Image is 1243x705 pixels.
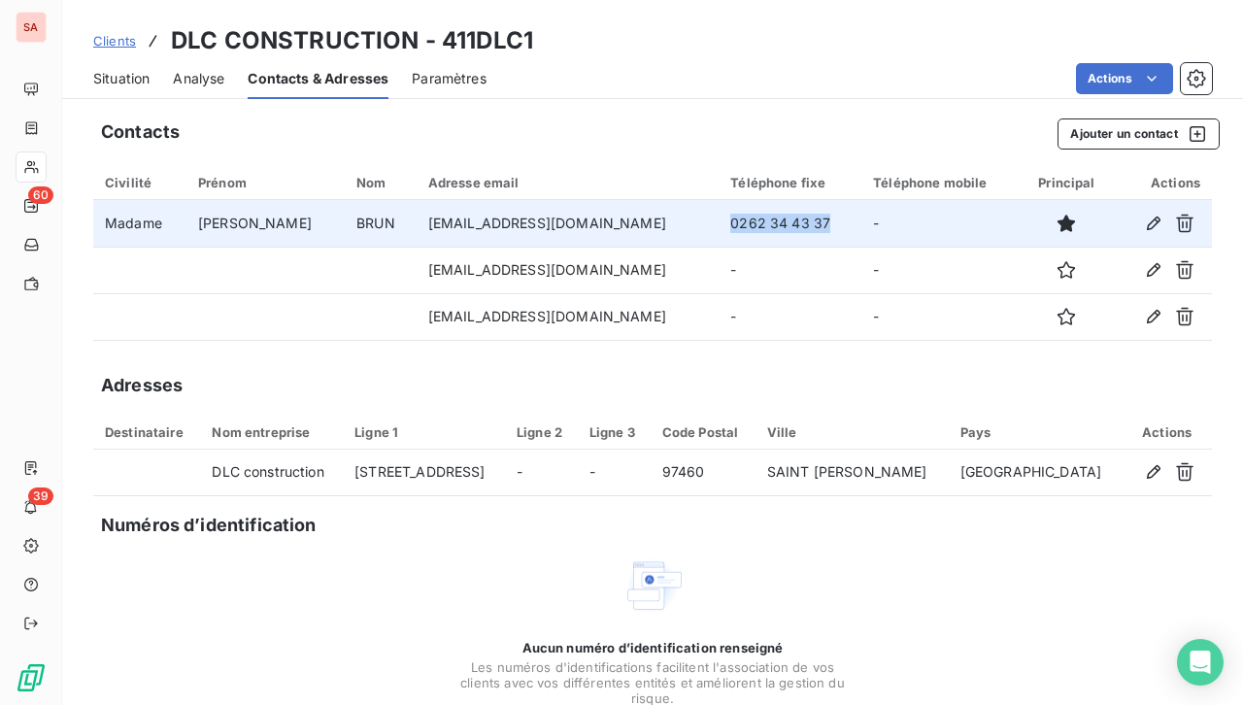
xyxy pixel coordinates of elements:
[873,175,1009,190] div: Téléphone mobile
[412,69,487,88] span: Paramètres
[101,372,183,399] h5: Adresses
[428,175,708,190] div: Adresse email
[505,450,578,496] td: -
[171,23,533,58] h3: DLC CONSTRUCTION - 411DLC1
[861,293,1021,340] td: -
[960,424,1111,440] div: Pays
[28,186,53,204] span: 60
[186,200,345,247] td: [PERSON_NAME]
[730,175,850,190] div: Téléphone fixe
[861,247,1021,293] td: -
[101,512,317,539] h5: Numéros d’identification
[1133,424,1200,440] div: Actions
[417,293,720,340] td: [EMAIL_ADDRESS][DOMAIN_NAME]
[93,69,150,88] span: Situation
[198,175,333,190] div: Prénom
[417,200,720,247] td: [EMAIL_ADDRESS][DOMAIN_NAME]
[105,175,175,190] div: Civilité
[949,450,1123,496] td: [GEOGRAPHIC_DATA]
[1125,175,1200,190] div: Actions
[756,450,949,496] td: SAINT [PERSON_NAME]
[105,424,188,440] div: Destinataire
[93,31,136,50] a: Clients
[719,293,861,340] td: -
[767,424,937,440] div: Ville
[517,424,566,440] div: Ligne 2
[1058,118,1220,150] button: Ajouter un contact
[93,33,136,49] span: Clients
[1032,175,1101,190] div: Principal
[345,200,417,247] td: BRUN
[1076,63,1173,94] button: Actions
[343,450,505,496] td: [STREET_ADDRESS]
[16,12,47,43] div: SA
[621,554,684,617] img: Empty state
[578,450,651,496] td: -
[93,200,186,247] td: Madame
[1177,639,1224,686] div: Open Intercom Messenger
[173,69,224,88] span: Analyse
[212,424,331,440] div: Nom entreprise
[16,662,47,693] img: Logo LeanPay
[589,424,639,440] div: Ligne 3
[356,175,405,190] div: Nom
[101,118,180,146] h5: Contacts
[719,247,861,293] td: -
[719,200,861,247] td: 0262 34 43 37
[651,450,756,496] td: 97460
[662,424,744,440] div: Code Postal
[248,69,388,88] span: Contacts & Adresses
[417,247,720,293] td: [EMAIL_ADDRESS][DOMAIN_NAME]
[200,450,343,496] td: DLC construction
[354,424,493,440] div: Ligne 1
[28,487,53,505] span: 39
[861,200,1021,247] td: -
[522,640,784,655] span: Aucun numéro d’identification renseigné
